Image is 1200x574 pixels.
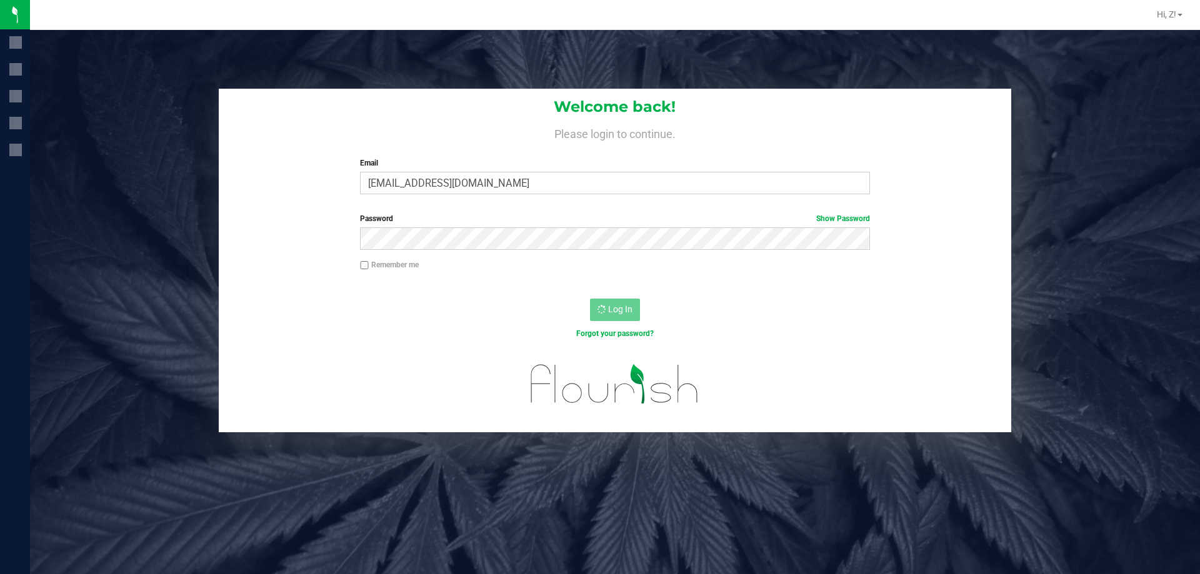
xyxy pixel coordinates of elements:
[816,214,870,223] a: Show Password
[360,261,369,270] input: Remember me
[608,304,632,314] span: Log In
[219,99,1011,115] h1: Welcome back!
[576,329,654,338] a: Forgot your password?
[590,299,640,321] button: Log In
[360,157,869,169] label: Email
[360,259,419,270] label: Remember me
[219,125,1011,140] h4: Please login to continue.
[1157,9,1176,19] span: Hi, Z!
[516,352,714,416] img: flourish_logo.svg
[360,214,393,223] span: Password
